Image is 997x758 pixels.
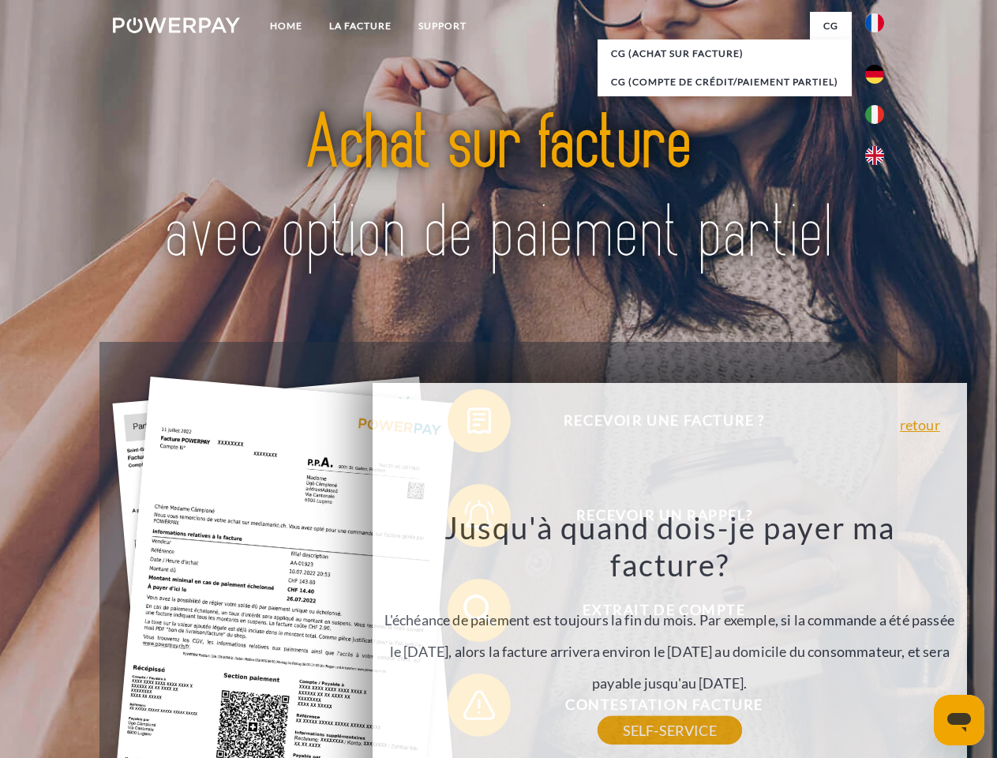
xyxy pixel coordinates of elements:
[865,65,884,84] img: de
[865,146,884,165] img: en
[865,105,884,124] img: it
[381,508,958,584] h3: Jusqu'à quand dois-je payer ma facture?
[900,418,940,432] a: retour
[381,508,958,730] div: L'échéance de paiement est toujours la fin du mois. Par exemple, si la commande a été passée le [...
[113,17,240,33] img: logo-powerpay-white.svg
[316,12,405,40] a: LA FACTURE
[934,695,984,745] iframe: Bouton de lancement de la fenêtre de messagerie
[405,12,480,40] a: Support
[810,12,852,40] a: CG
[865,13,884,32] img: fr
[598,716,742,745] a: SELF-SERVICE
[257,12,316,40] a: Home
[598,68,852,96] a: CG (Compte de crédit/paiement partiel)
[598,39,852,68] a: CG (achat sur facture)
[151,76,846,302] img: title-powerpay_fr.svg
